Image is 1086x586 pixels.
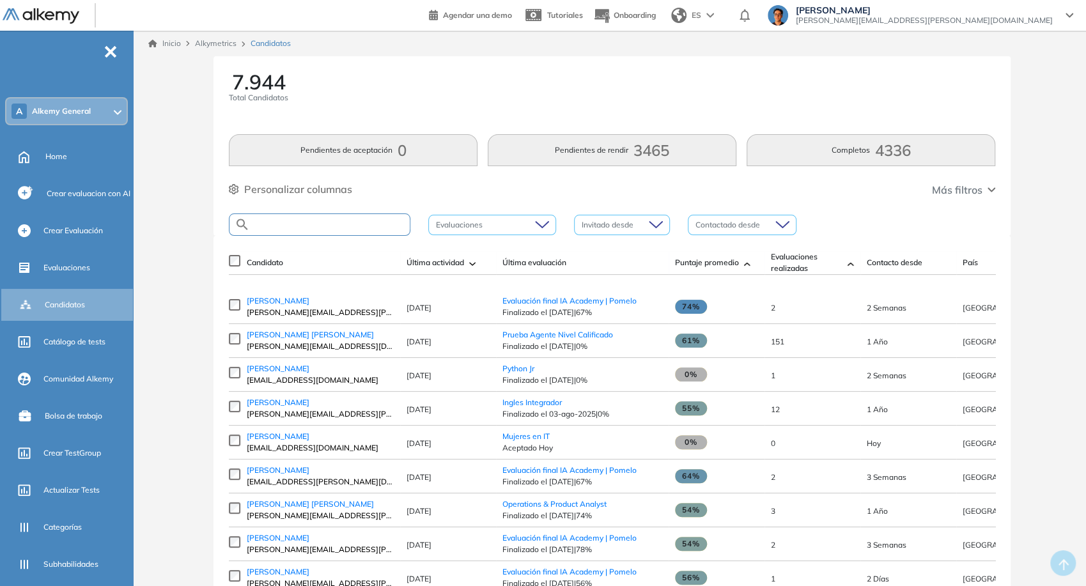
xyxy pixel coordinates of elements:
span: 2 [771,472,775,482]
span: [PERSON_NAME] [247,465,309,475]
span: [PERSON_NAME] [247,397,309,407]
span: [GEOGRAPHIC_DATA] [963,405,1043,414]
span: [PERSON_NAME][EMAIL_ADDRESS][PERSON_NAME][DOMAIN_NAME] [247,510,394,521]
span: Tutoriales [547,10,583,20]
a: Agendar una demo [429,6,512,22]
a: [PERSON_NAME] [247,532,394,544]
a: Python Jr [502,364,534,373]
span: Subhabilidades [43,559,98,570]
span: 19-ago-2025 [867,540,906,550]
span: ES [692,10,701,21]
span: 0% [675,367,707,382]
span: Alkemy General [32,106,91,116]
span: 22-ago-2025 [867,303,906,312]
button: Completos4336 [747,134,995,166]
span: [EMAIL_ADDRESS][DOMAIN_NAME] [247,374,394,386]
span: Crear evaluacion con AI [47,188,130,199]
span: [PERSON_NAME][EMAIL_ADDRESS][PERSON_NAME][DOMAIN_NAME] [247,307,394,318]
button: Personalizar columnas [229,181,352,197]
span: [PERSON_NAME] [247,533,309,543]
span: 20-ago-2025 [867,472,906,482]
span: Evaluaciones realizadas [771,251,842,274]
span: [PERSON_NAME] [247,431,309,441]
span: Actualizar Tests [43,484,100,496]
img: SEARCH_ALT [235,217,250,233]
span: 27-ago-2025 [867,371,906,380]
span: Aceptado Hoy [502,442,662,454]
button: Pendientes de aceptación0 [229,134,477,166]
span: [PERSON_NAME] [PERSON_NAME] [247,499,374,509]
a: [PERSON_NAME] [247,465,394,476]
span: [PERSON_NAME] [PERSON_NAME] [247,330,374,339]
span: Finalizado el [DATE] | 67% [502,307,662,318]
span: [PERSON_NAME][EMAIL_ADDRESS][PERSON_NAME][DOMAIN_NAME] [247,544,394,555]
span: 7.944 [232,72,286,92]
span: Catálogo de tests [43,336,105,348]
img: [missing "en.ARROW_ALT" translation] [469,262,476,266]
span: Contacto desde [867,257,922,268]
a: [PERSON_NAME] [PERSON_NAME] [247,329,394,341]
a: Ingles Integrador [502,397,562,407]
span: 54% [675,503,707,517]
span: 20-mar-2024 [867,405,888,414]
span: [GEOGRAPHIC_DATA] [963,337,1043,346]
span: Home [45,151,67,162]
span: [PERSON_NAME][EMAIL_ADDRESS][PERSON_NAME][DOMAIN_NAME] [796,15,1053,26]
span: Alkymetrics [195,38,237,48]
span: 54% [675,537,707,551]
span: Más filtros [932,182,982,197]
span: 1 [771,371,775,380]
span: Categorías [43,521,82,533]
span: Finalizado el [DATE] | 0% [502,341,662,352]
span: 56% [675,571,707,585]
img: arrow [706,13,714,18]
button: Onboarding [593,2,656,29]
span: [GEOGRAPHIC_DATA] [963,438,1043,448]
span: 09-sep-2025 [867,574,889,583]
span: Finalizado el [DATE] | 78% [502,544,662,555]
span: [DATE] [407,472,431,482]
span: 2 [771,303,775,312]
span: [PERSON_NAME] [247,296,309,305]
span: [PERSON_NAME][EMAIL_ADDRESS][PERSON_NAME][DOMAIN_NAME] [247,408,394,420]
a: Evaluación final IA Academy | Pomelo [502,296,637,305]
span: A [16,106,22,116]
span: Operations & Product Analyst [502,499,607,509]
a: Mujeres en IT [502,431,550,441]
span: 1 [771,574,775,583]
span: [PERSON_NAME] [796,5,1053,15]
img: [missing "en.ARROW_ALT" translation] [744,262,750,266]
button: Más filtros [932,182,995,197]
span: [PERSON_NAME] [247,364,309,373]
span: [GEOGRAPHIC_DATA] [963,506,1043,516]
span: [EMAIL_ADDRESS][DOMAIN_NAME] [247,442,394,454]
span: Finalizado el 03-ago-2025 | 0% [502,408,662,420]
span: [PERSON_NAME][EMAIL_ADDRESS][DOMAIN_NAME] [247,341,394,352]
span: Onboarding [614,10,656,20]
a: Prueba Agente Nivel Calificado [502,330,613,339]
span: Finalizado el [DATE] | 67% [502,476,662,488]
a: [PERSON_NAME] [PERSON_NAME] [247,498,394,510]
a: Evaluación final IA Academy | Pomelo [502,567,637,576]
span: 0 [771,438,775,448]
button: Pendientes de rendir3465 [488,134,736,166]
img: [missing "en.ARROW_ALT" translation] [848,262,854,266]
a: Evaluación final IA Academy | Pomelo [502,533,637,543]
span: Candidatos [45,299,85,311]
span: Evaluación final IA Academy | Pomelo [502,465,637,475]
span: Candidatos [251,38,291,49]
span: Finalizado el [DATE] | 74% [502,510,662,521]
span: Última evaluación [502,257,566,268]
span: [DATE] [407,371,431,380]
span: [DATE] [407,574,431,583]
span: [GEOGRAPHIC_DATA] [963,574,1043,583]
span: Evaluaciones [43,262,90,274]
a: Inicio [148,38,181,49]
span: [DATE] [407,506,431,516]
span: Personalizar columnas [244,181,352,197]
span: 55% [675,401,707,415]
